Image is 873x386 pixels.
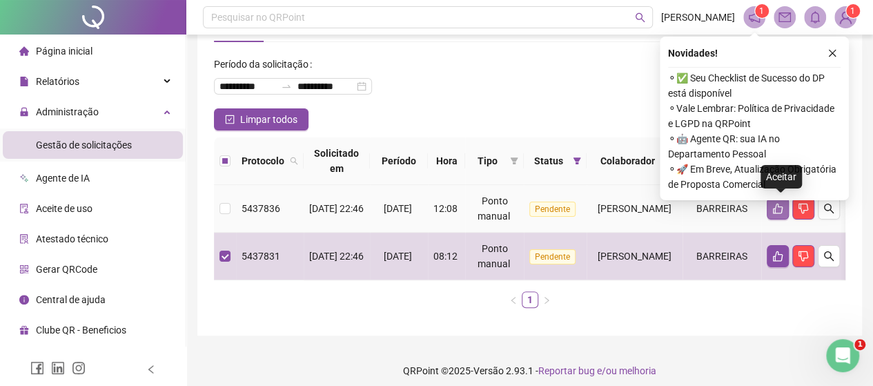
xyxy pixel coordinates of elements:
span: Versão [473,365,504,376]
li: 1 [522,291,538,308]
span: Pendente [529,249,576,264]
span: Pendente [529,202,576,217]
span: swap-right [281,81,292,92]
span: Reportar bug e/ou melhoria [538,365,656,376]
span: [DATE] 22:46 [309,203,364,214]
span: solution [19,234,29,244]
li: Página anterior [505,291,522,308]
span: search [823,203,834,214]
button: left [505,291,522,308]
span: filter [507,151,521,171]
label: Período da solicitação [214,53,317,75]
button: right [538,291,555,308]
th: Solicitado em [304,137,370,185]
span: ⚬ Vale Lembrar: Política de Privacidade e LGPD na QRPoint [668,101,841,131]
span: search [287,151,301,171]
span: Ponto manual [478,243,510,269]
span: lock [19,107,29,117]
span: 5437836 [242,203,280,214]
span: Gestão de solicitações [36,139,132,151]
span: filter [510,157,518,165]
span: Status [529,153,567,168]
span: like [772,251,783,262]
span: [DATE] [384,251,412,262]
span: close [827,48,837,58]
span: dislike [798,251,809,262]
span: 1 [854,339,865,350]
span: Novidades ! [668,46,718,61]
li: Próxima página [538,291,555,308]
span: Colaborador [592,153,663,168]
span: linkedin [51,361,65,375]
span: search [290,157,298,165]
span: like [772,203,783,214]
span: file [19,77,29,86]
span: [DATE] 22:46 [309,251,364,262]
sup: 1 [755,4,769,18]
span: [PERSON_NAME] [598,203,671,214]
span: ⚬ 🤖 Agente QR: sua IA no Departamento Pessoal [668,131,841,162]
span: to [281,81,292,92]
span: Gerar QRCode [36,264,97,275]
th: Período [370,137,429,185]
span: instagram [72,361,86,375]
span: left [509,296,518,305]
span: [DATE] [384,203,412,214]
span: left [146,365,156,374]
span: [PERSON_NAME] [661,10,735,25]
span: qrcode [19,264,29,274]
div: Aceitar [761,165,802,189]
span: audit [19,204,29,213]
span: Página inicial [36,46,92,57]
span: Protocolo [242,153,284,168]
span: check-square [225,115,235,124]
span: Agente de IA [36,173,90,184]
span: 1 [759,6,764,16]
span: filter [573,157,581,165]
span: filter [570,151,584,171]
span: search [635,12,645,23]
span: gift [19,325,29,335]
span: bell [809,11,821,23]
span: home [19,46,29,56]
span: notification [748,11,761,23]
span: 08:12 [433,251,458,262]
th: Hora [428,137,465,185]
td: BARREIRAS [683,233,761,280]
span: 5437831 [242,251,280,262]
span: ⚬ 🚀 Em Breve, Atualização Obrigatória de Proposta Comercial [668,162,841,192]
span: Central de ajuda [36,294,106,305]
span: info-circle [19,295,29,305]
td: BARREIRAS [683,185,761,233]
span: Limpar todos [240,112,297,127]
span: Relatórios [36,76,79,87]
span: 12:08 [433,203,458,214]
span: facebook [30,361,44,375]
span: [PERSON_NAME] [598,251,671,262]
span: ⚬ ✅ Seu Checklist de Sucesso do DP está disponível [668,70,841,101]
span: Clube QR - Beneficios [36,325,126,336]
a: 1 [522,292,538,307]
span: 1 [850,6,855,16]
span: Administração [36,106,99,117]
span: Aceite de uso [36,203,92,214]
span: Tipo [471,153,504,168]
span: dislike [798,203,809,214]
span: Atestado técnico [36,233,108,244]
button: Limpar todos [214,108,308,131]
span: right [542,296,551,305]
iframe: Intercom live chat [826,339,859,372]
span: search [823,251,834,262]
span: mail [778,11,791,23]
span: Ponto manual [478,195,510,222]
img: 72411 [835,7,856,28]
sup: Atualize o seu contato no menu Meus Dados [846,4,860,18]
